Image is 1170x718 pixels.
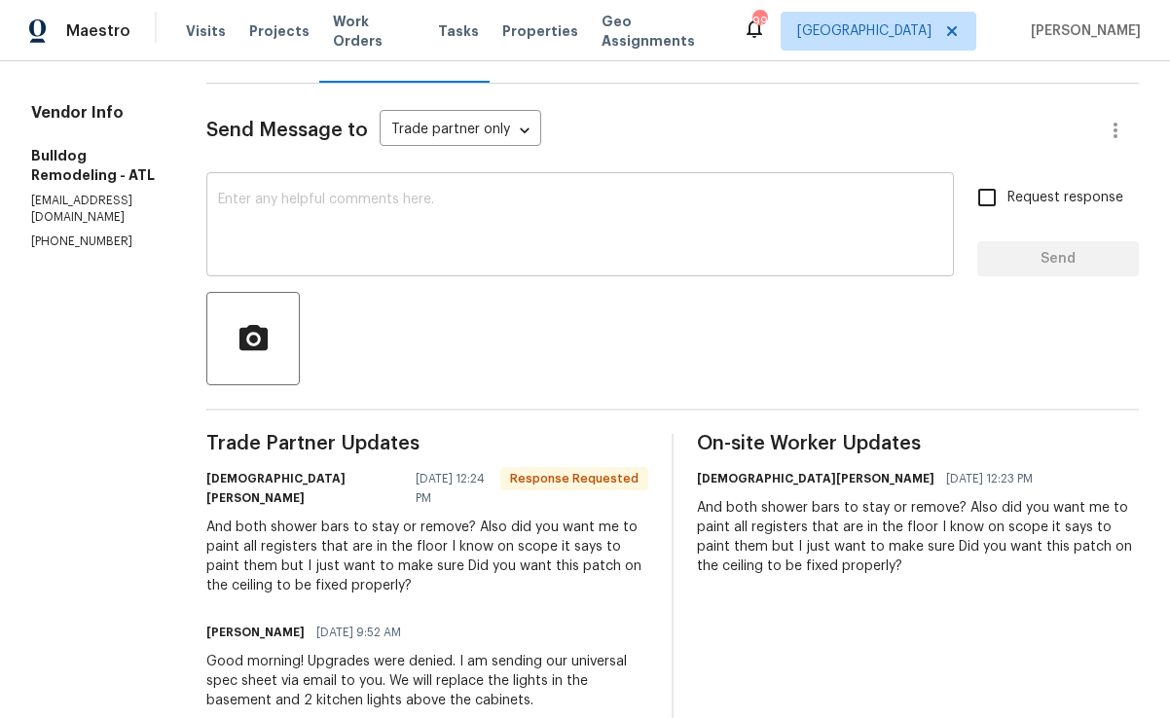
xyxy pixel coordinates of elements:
[31,103,160,123] h4: Vendor Info
[1023,21,1141,41] span: [PERSON_NAME]
[602,12,719,51] span: Geo Assignments
[206,121,368,140] span: Send Message to
[316,623,401,642] span: [DATE] 9:52 AM
[502,469,646,488] span: Response Requested
[206,469,404,508] h6: [DEMOGRAPHIC_DATA][PERSON_NAME]
[697,469,934,488] h6: [DEMOGRAPHIC_DATA][PERSON_NAME]
[752,12,766,31] div: 99
[206,652,648,710] div: Good morning! Upgrades were denied. I am sending our universal spec sheet via email to you. We wi...
[697,434,1139,453] span: On-site Worker Updates
[797,21,932,41] span: [GEOGRAPHIC_DATA]
[186,21,226,41] span: Visits
[502,21,578,41] span: Properties
[31,146,160,185] h5: Bulldog Remodeling - ATL
[438,24,479,38] span: Tasks
[31,193,160,226] p: [EMAIL_ADDRESS][DOMAIN_NAME]
[416,469,489,508] span: [DATE] 12:24 PM
[697,498,1139,576] div: And both shower bars to stay or remove? Also did you want me to paint all registers that are in t...
[380,115,541,147] div: Trade partner only
[31,233,160,250] p: [PHONE_NUMBER]
[946,469,1033,488] span: [DATE] 12:23 PM
[249,21,310,41] span: Projects
[1007,188,1123,208] span: Request response
[206,518,648,595] div: And both shower bars to stay or remove? Also did you want me to paint all registers that are in t...
[66,21,130,41] span: Maestro
[206,434,648,453] span: Trade Partner Updates
[206,623,305,642] h6: [PERSON_NAME]
[333,12,415,51] span: Work Orders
